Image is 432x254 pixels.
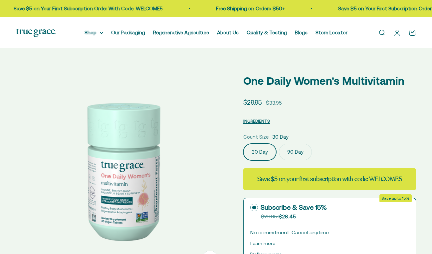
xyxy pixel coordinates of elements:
[217,30,239,35] a: About Us
[215,6,284,11] a: Free Shipping on Orders $50+
[266,99,282,107] compare-at-price: $33.95
[243,119,270,124] span: INGREDIENTS
[153,30,209,35] a: Regenerative Agriculture
[272,133,289,141] span: 30 Day
[243,97,262,107] sale-price: $29.95
[13,5,162,13] p: Save $5 on Your First Subscription Order With Code: WELCOME5
[243,117,270,125] button: INGREDIENTS
[247,30,287,35] a: Quality & Testing
[243,72,416,89] p: One Daily Women's Multivitamin
[257,175,402,183] strong: Save $5 on your first subscription with code: WELCOME5
[316,30,347,35] a: Store Locator
[85,29,103,37] summary: Shop
[295,30,308,35] a: Blogs
[243,133,270,141] legend: Count Size:
[111,30,145,35] a: Our Packaging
